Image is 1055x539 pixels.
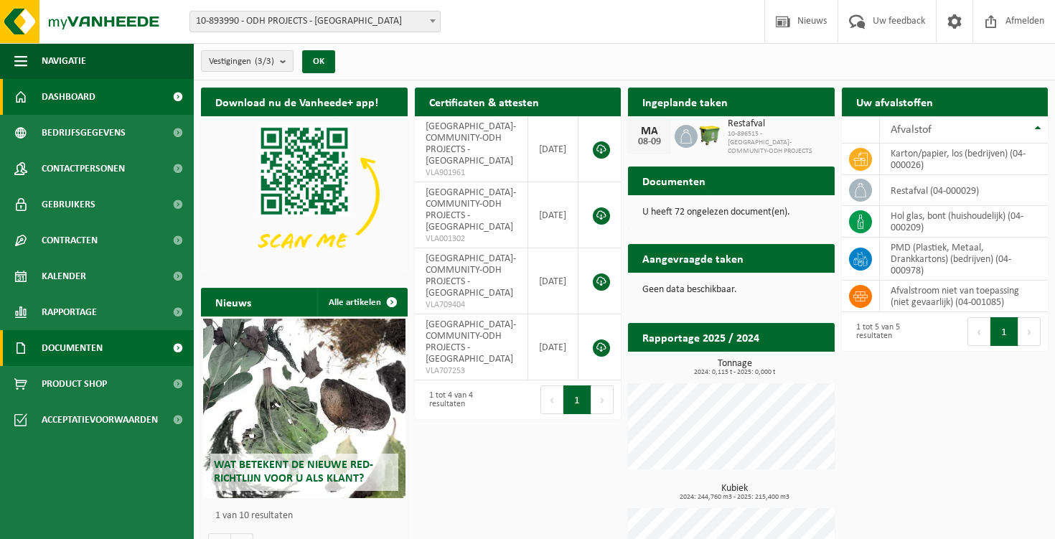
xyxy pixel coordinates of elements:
span: VLA707253 [426,365,517,377]
span: 2024: 0,115 t - 2025: 0,000 t [635,369,835,376]
td: karton/papier, los (bedrijven) (04-000026) [880,144,1049,175]
span: Rapportage [42,294,97,330]
div: 1 tot 5 van 5 resultaten [849,316,938,347]
count: (3/3) [255,57,274,66]
button: 1 [990,317,1018,346]
span: Afvalstof [891,124,932,136]
span: Wat betekent de nieuwe RED-richtlijn voor u als klant? [214,459,373,484]
span: Bedrijfsgegevens [42,115,126,151]
h2: Documenten [628,167,720,194]
td: [DATE] [528,116,578,182]
td: PMD (Plastiek, Metaal, Drankkartons) (bedrijven) (04-000978) [880,238,1049,281]
button: Next [1018,317,1041,346]
span: 10-893990 - ODH PROJECTS - VILVOORDE [190,11,440,32]
span: Dashboard [42,79,95,115]
td: afvalstroom niet van toepassing (niet gevaarlijk) (04-001085) [880,281,1049,312]
span: VLA901961 [426,167,517,179]
span: Contracten [42,222,98,258]
button: Previous [967,317,990,346]
h2: Rapportage 2025 / 2024 [628,323,774,351]
span: 10-893990 - ODH PROJECTS - VILVOORDE [189,11,441,32]
span: VLA001302 [426,233,517,245]
h2: Ingeplande taken [628,88,742,116]
a: Bekijk rapportage [728,351,833,380]
span: Kalender [42,258,86,294]
p: U heeft 72 ongelezen document(en). [642,207,820,217]
h2: Uw afvalstoffen [842,88,947,116]
td: [DATE] [528,314,578,380]
h2: Nieuws [201,288,266,316]
td: restafval (04-000029) [880,175,1049,206]
td: [DATE] [528,182,578,248]
span: 10-896515 - [GEOGRAPHIC_DATA]-COMMUNITY-ODH PROJECTS [728,130,827,156]
span: [GEOGRAPHIC_DATA]-COMMUNITY-ODH PROJECTS - [GEOGRAPHIC_DATA] [426,319,516,365]
span: Contactpersonen [42,151,125,187]
button: 1 [563,385,591,414]
img: Download de VHEPlus App [201,116,408,271]
span: Product Shop [42,366,107,402]
img: WB-1100-HPE-GN-51 [698,123,722,147]
h2: Download nu de Vanheede+ app! [201,88,393,116]
td: hol glas, bont (huishoudelijk) (04-000209) [880,206,1049,238]
span: Vestigingen [209,51,274,72]
span: [GEOGRAPHIC_DATA]-COMMUNITY-ODH PROJECTS - [GEOGRAPHIC_DATA] [426,187,516,233]
div: 1 tot 4 van 4 resultaten [422,384,511,416]
button: Vestigingen(3/3) [201,50,294,72]
h3: Tonnage [635,359,835,376]
button: Previous [540,385,563,414]
span: [GEOGRAPHIC_DATA]-COMMUNITY-ODH PROJECTS - [GEOGRAPHIC_DATA] [426,121,516,167]
h2: Aangevraagde taken [628,244,758,272]
button: OK [302,50,335,73]
p: Geen data beschikbaar. [642,285,820,295]
a: Wat betekent de nieuwe RED-richtlijn voor u als klant? [203,319,405,498]
span: Navigatie [42,43,86,79]
span: 2024: 244,760 m3 - 2025: 215,400 m3 [635,494,835,501]
div: MA [635,126,664,137]
span: Restafval [728,118,827,130]
p: 1 van 10 resultaten [215,511,400,521]
a: Alle artikelen [317,288,406,317]
h2: Certificaten & attesten [415,88,553,116]
span: [GEOGRAPHIC_DATA]-COMMUNITY-ODH PROJECTS - [GEOGRAPHIC_DATA] [426,253,516,299]
span: Documenten [42,330,103,366]
div: 08-09 [635,137,664,147]
td: [DATE] [528,248,578,314]
h3: Kubiek [635,484,835,501]
span: VLA709404 [426,299,517,311]
span: Acceptatievoorwaarden [42,402,158,438]
button: Next [591,385,614,414]
span: Gebruikers [42,187,95,222]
